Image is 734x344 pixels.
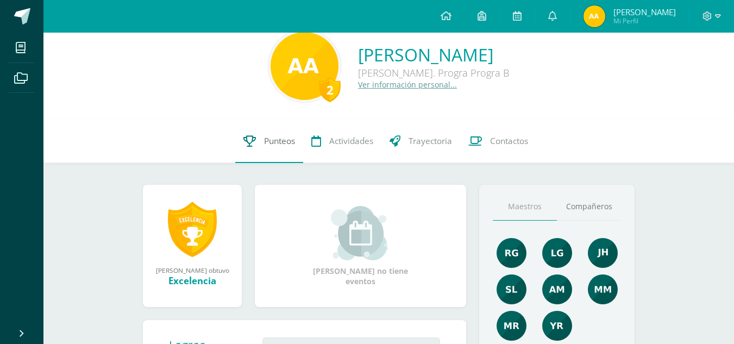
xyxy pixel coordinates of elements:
span: Trayectoria [409,135,452,147]
img: event_small.png [331,206,390,260]
img: a8d6c63c82814f34eb5d371db32433ce.png [542,311,572,341]
div: [PERSON_NAME]. Progra Progra B [358,66,509,79]
img: c8ce501b50aba4663d5e9c1ec6345694.png [497,238,526,268]
span: [PERSON_NAME] [613,7,676,17]
img: e7dc3271dba8594bb945ef3800f1e04b.png [271,32,338,100]
a: [PERSON_NAME] [358,43,509,66]
span: Mi Perfil [613,16,676,26]
img: 3dbe72ed89aa2680497b9915784f2ba9.png [588,238,618,268]
img: acf2b8b774183001b4bff44f4f5a7150.png [497,274,526,304]
div: [PERSON_NAME] no tiene eventos [306,206,415,286]
img: cd05dac24716e1ad0a13f18e66b2a6d1.png [542,238,572,268]
img: b7c5ef9c2366ee6e8e33a2b1ce8f818e.png [542,274,572,304]
img: de7dd2f323d4d3ceecd6bfa9930379e0.png [497,311,526,341]
img: 4ff157c9e8f87df51e82e65f75f8e3c8.png [588,274,618,304]
img: aa06b5c399baf92bf6a13e0bfb13f74e.png [584,5,605,27]
a: Maestros [493,193,557,221]
a: Punteos [235,120,303,163]
a: Compañeros [557,193,621,221]
span: Actividades [329,135,373,147]
a: Ver información personal... [358,79,457,90]
span: Contactos [490,135,528,147]
div: Excelencia [154,274,231,287]
div: 2 [319,77,341,102]
div: [PERSON_NAME] obtuvo [154,266,231,274]
a: Trayectoria [381,120,460,163]
a: Actividades [303,120,381,163]
span: Punteos [264,135,295,147]
a: Contactos [460,120,536,163]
